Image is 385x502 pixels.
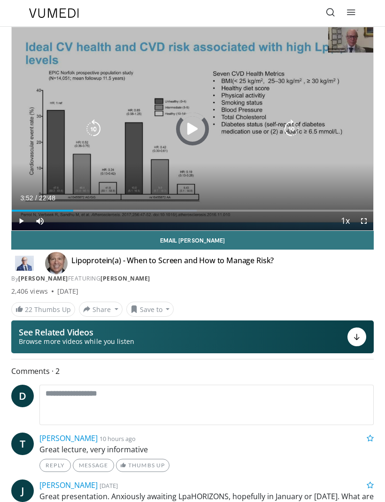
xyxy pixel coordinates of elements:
a: D [11,385,34,407]
a: T [11,433,34,455]
span: / [35,194,37,202]
a: [PERSON_NAME] [18,274,68,282]
div: [DATE] [57,287,78,296]
span: 3:52 [20,194,33,202]
small: [DATE] [100,481,118,490]
img: Dr. Robert S. Rosenson [11,256,38,271]
button: Fullscreen [354,212,373,230]
span: Browse more videos while you listen [19,337,134,346]
a: 22 Thumbs Up [11,302,75,317]
span: 22:48 [39,194,55,202]
a: [PERSON_NAME] [100,274,150,282]
img: VuMedi Logo [29,8,79,18]
video-js: Video Player [12,27,373,230]
button: Save to [126,302,174,317]
a: [PERSON_NAME] [39,480,98,490]
button: Mute [31,212,49,230]
button: Play [12,212,31,230]
button: Playback Rate [336,212,354,230]
a: J [11,479,34,502]
p: Great lecture, very informative [39,444,374,455]
span: Comments 2 [11,365,374,377]
span: 22 [25,305,32,314]
span: 2,406 views [11,287,48,296]
p: See Related Videos [19,327,134,337]
a: Message [73,459,114,472]
small: 10 hours ago [100,434,136,443]
a: Thumbs Up [116,459,169,472]
button: Share [79,302,123,317]
img: Avatar [45,252,68,274]
a: Email [PERSON_NAME] [11,231,374,250]
a: [PERSON_NAME] [39,433,98,443]
div: By FEATURING [11,274,374,283]
div: Progress Bar [12,210,373,212]
button: See Related Videos Browse more videos while you listen [11,320,374,353]
h4: Lipoprotein(a) - When to Screen and How to Manage Risk? [71,256,274,271]
a: Reply [39,459,71,472]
